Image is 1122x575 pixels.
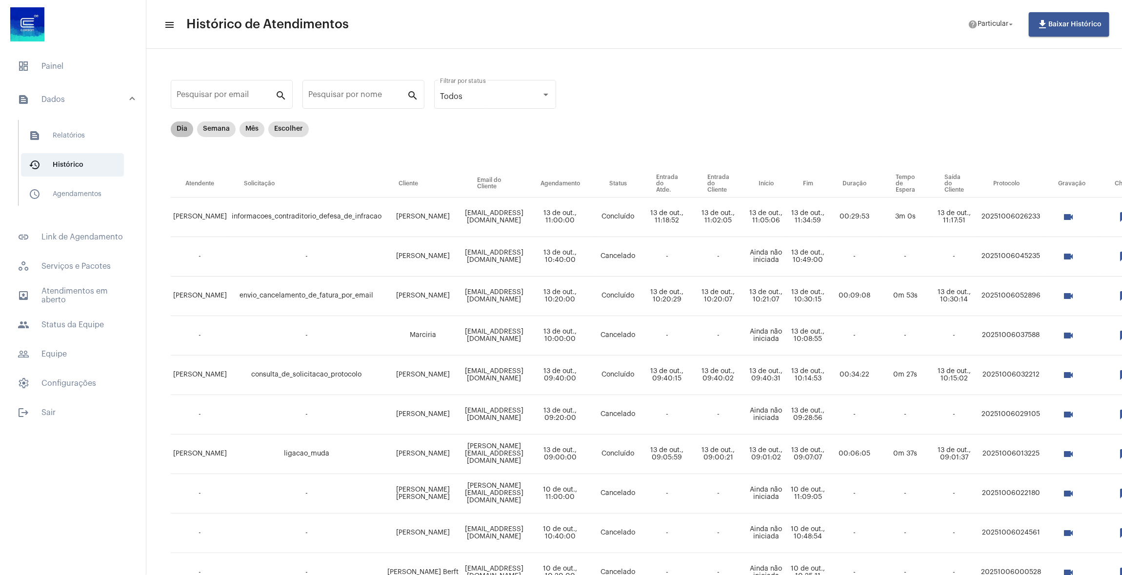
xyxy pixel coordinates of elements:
td: Ainda não iniciada [744,474,788,514]
mat-chip-list: selection [1046,365,1098,385]
td: [EMAIL_ADDRESS][DOMAIN_NAME] [462,514,526,553]
td: 13 de out., 09:20:00 [526,395,595,435]
td: 20251006026233 [979,198,1043,237]
mat-chip-list: selection [1046,207,1098,227]
td: Marciria [384,316,462,356]
mat-icon: videocam [1062,251,1074,262]
th: Atendente [171,170,229,198]
td: 13 de out., 10:30:15 [788,277,828,316]
span: Agendamentos [21,182,124,206]
mat-chip: Escolher [268,121,309,137]
td: 20251006052896 [979,277,1043,316]
img: d4669ae0-8c07-2337-4f67-34b0df7f5ae4.jpeg [8,5,47,44]
mat-chip-list: selection [1046,484,1098,503]
mat-icon: videocam [1062,290,1074,302]
mat-icon: help [968,20,978,29]
mat-chip-list: selection [1046,286,1098,306]
td: Ainda não iniciada [744,514,788,553]
td: - [693,237,744,277]
td: - [641,237,693,277]
mat-icon: sidenav icon [18,407,29,418]
mat-panel-title: Dados [18,94,130,105]
span: Relatórios [21,124,124,147]
td: 20251006037588 [979,316,1043,356]
td: Cancelado [595,474,641,514]
td: 00:34:22 [828,356,881,395]
mat-icon: videocam [1062,409,1074,420]
td: - [828,316,881,356]
td: [PERSON_NAME][EMAIL_ADDRESS][DOMAIN_NAME] [462,435,526,474]
td: Ainda não iniciada [744,316,788,356]
td: - [693,316,744,356]
td: - [171,316,229,356]
th: Início [744,170,788,198]
td: 10 de out., 10:40:00 [526,514,595,553]
td: - [171,395,229,435]
span: Baixar Histórico [1037,21,1102,28]
td: [PERSON_NAME] [384,356,462,395]
td: 00:09:08 [828,277,881,316]
td: 20251006045235 [979,237,1043,277]
button: Baixar Histórico [1029,12,1109,37]
td: 13 de out., 11:05:06 [744,198,788,237]
td: 13 de out., 10:20:00 [526,277,595,316]
td: 13 de out., 11:02:05 [693,198,744,237]
mat-icon: sidenav icon [18,319,29,331]
mat-icon: videocam [1062,211,1074,223]
td: Concluído [595,198,641,237]
mat-chip-list: selection [1046,405,1098,424]
span: Link de Agendamento [10,225,136,249]
td: - [828,514,881,553]
th: Duração [828,170,881,198]
mat-icon: sidenav icon [18,290,29,301]
mat-icon: videocam [1062,488,1074,499]
th: Fim [788,170,828,198]
td: 13 de out., 10:15:02 [930,356,979,395]
mat-expansion-panel-header: sidenav iconDados [6,84,146,115]
td: - [828,237,881,277]
td: 13 de out., 11:00:00 [526,198,595,237]
td: Concluído [595,277,641,316]
td: [EMAIL_ADDRESS][DOMAIN_NAME] [462,316,526,356]
td: [PERSON_NAME] [171,198,229,237]
td: Cancelado [595,395,641,435]
mat-icon: sidenav icon [29,188,40,200]
td: - [828,395,881,435]
mat-icon: search [275,89,287,101]
td: - [930,316,979,356]
input: Pesquisar por email [177,92,275,101]
td: 13 de out., 09:01:37 [930,435,979,474]
td: 00:06:05 [828,435,881,474]
td: 13 de out., 09:01:02 [744,435,788,474]
td: - [881,237,930,277]
th: Entrada do Cliente [693,170,744,198]
td: 20251006022180 [979,474,1043,514]
td: - [641,316,693,356]
td: 00:29:53 [828,198,881,237]
mat-icon: videocam [1062,527,1074,539]
mat-chip-list: selection [1046,247,1098,266]
td: 13 de out., 11:18:52 [641,198,693,237]
span: consulta_de_solicitacao_protocolo [252,371,362,378]
td: [PERSON_NAME] [PERSON_NAME] [384,474,462,514]
span: Atendimentos em aberto [10,284,136,307]
td: 13 de out., 09:00:21 [693,435,744,474]
span: Histórico [21,153,124,177]
td: 13 de out., 09:07:07 [788,435,828,474]
span: Equipe [10,342,136,366]
td: [EMAIL_ADDRESS][DOMAIN_NAME] [462,198,526,237]
td: - [828,474,881,514]
td: [EMAIL_ADDRESS][DOMAIN_NAME] [462,395,526,435]
th: Tempo de Espera [881,170,930,198]
td: 13 de out., 09:40:31 [744,356,788,395]
mat-chip-list: selection [1046,444,1098,464]
mat-icon: search [407,89,419,101]
td: [PERSON_NAME] [384,435,462,474]
th: Cliente [384,170,462,198]
td: [EMAIL_ADDRESS][DOMAIN_NAME] [462,356,526,395]
td: Concluído [595,356,641,395]
mat-chip-list: selection [1046,523,1098,543]
td: - [641,514,693,553]
td: 13 de out., 10:21:07 [744,277,788,316]
mat-icon: videocam [1062,448,1074,460]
